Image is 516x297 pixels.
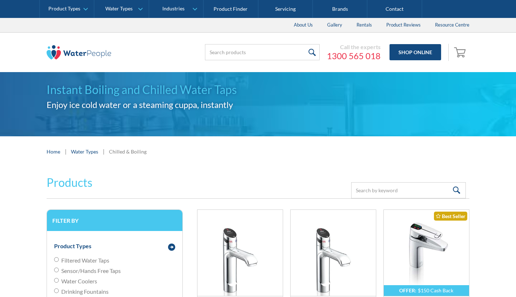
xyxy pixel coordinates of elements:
img: The Water People [47,45,111,60]
a: Water Types [71,148,98,155]
div: | [64,147,67,156]
iframe: podium webchat widget bubble [444,261,516,297]
img: Zip HydroTap G5 BC20 Touch-Free Wave Boiling and Chilled [197,210,283,296]
input: Water Coolers [54,278,59,283]
a: Product Reviews [379,18,428,32]
a: Gallery [320,18,349,32]
input: Sensor/Hands Free Taps [54,268,59,272]
div: $150 Cash Back [418,287,453,293]
div: Chilled & Boiling [109,148,147,155]
a: About Us [287,18,320,32]
div: | [102,147,105,156]
img: Billi Home Boiling & Chilled (Residential) [384,210,469,296]
iframe: podium webchat widget prompt [394,184,516,270]
div: Call the experts [327,43,381,51]
a: Resource Centre [428,18,477,32]
span: Drinking Fountains [61,287,109,296]
span: Filtered Water Taps [61,256,109,265]
a: Open cart [452,44,469,61]
div: OFFER: [399,287,416,293]
a: Rentals [349,18,379,32]
h2: Products [47,174,92,191]
span: Water Coolers [61,277,97,286]
input: Drinking Fountains [54,288,59,293]
img: shopping cart [454,46,468,58]
span: Sensor/Hands Free Taps [61,267,121,275]
input: Search products [205,44,320,60]
h1: Instant Boiling and Chilled Water Taps [47,81,469,98]
div: Product Types [48,6,80,12]
img: Zip HydroTap G5 BC60 Touch-Free Wave Boiling and Chilled [291,210,376,296]
h2: Enjoy ice cold water or a steaming cuppa, instantly [47,98,469,111]
div: Product Types [54,242,91,250]
div: Water Types [105,6,133,12]
div: Industries [162,6,185,12]
a: Home [47,148,60,155]
input: Search by keyword [351,182,466,198]
a: Shop Online [390,44,441,60]
input: Filtered Water Taps [54,257,59,262]
h3: Filter by [52,217,177,224]
a: 1300 565 018 [327,51,381,61]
